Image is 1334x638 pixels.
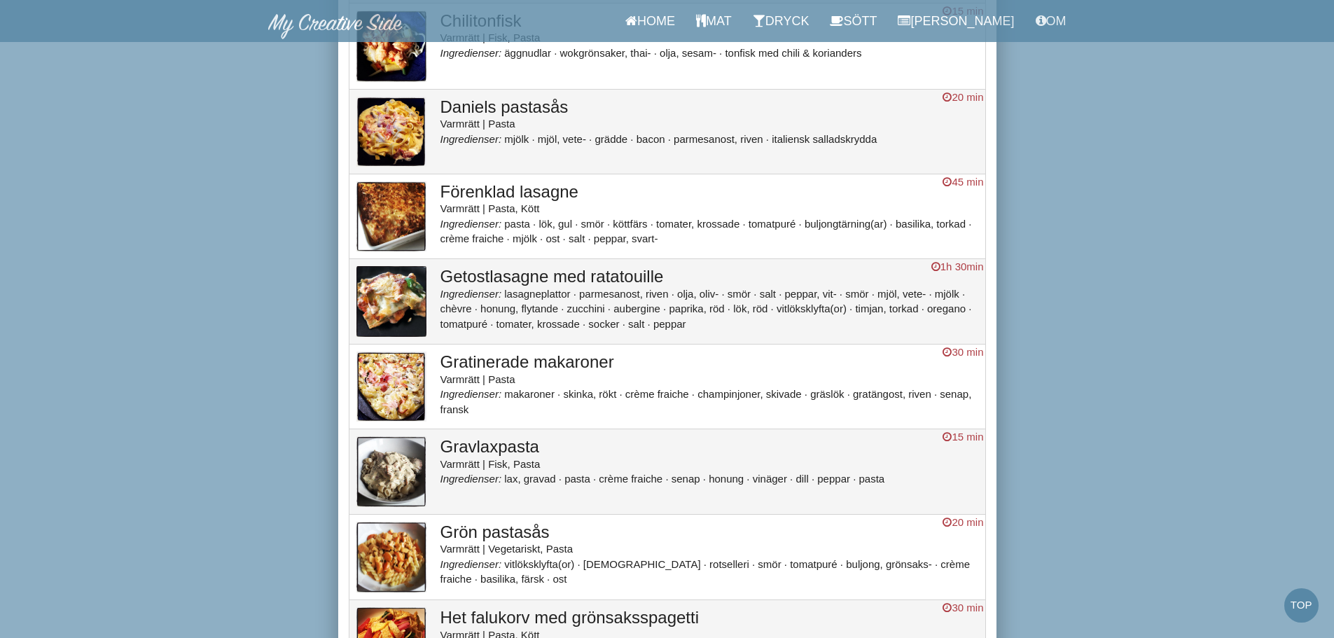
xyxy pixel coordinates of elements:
[440,388,972,415] li: senap, fransk
[943,174,983,189] div: 45 min
[569,233,591,244] li: salt
[784,288,842,300] li: peppar, vit-
[440,318,494,330] li: tomatpuré
[943,600,983,615] div: 30 min
[440,558,502,570] i: Ingredienser:
[853,388,937,400] li: gratängost, riven
[539,218,578,230] li: lök, gul
[753,473,793,485] li: vinäger
[504,388,560,400] li: makaroner
[440,98,978,116] h3: Daniels pastasås
[656,218,746,230] li: tomater, krossade
[728,288,757,300] li: smör
[660,47,722,59] li: olja, sesam-
[760,288,782,300] li: salt
[805,218,893,230] li: buljongtärning(ar)
[613,218,653,230] li: köttfärs
[1284,588,1319,623] a: Top
[943,429,983,444] div: 15 min
[674,133,769,145] li: parmesanost, riven
[504,133,534,145] li: mjölk
[845,288,875,300] li: smör
[758,558,787,570] li: smör
[563,388,622,400] li: skinka, rökt
[749,218,802,230] li: tomatpuré
[927,303,971,314] li: oregano
[790,558,843,570] li: tomatpuré
[772,133,877,145] li: italiensk salladskrydda
[356,97,426,167] img: bild_261.jpg
[795,473,814,485] li: dill
[356,266,426,337] img: bild_533.jpg
[625,388,695,400] li: crème fraiche
[613,303,666,314] li: aubergine
[480,573,550,585] li: basilika, färsk
[877,288,932,300] li: mjöl, vete-
[553,573,567,585] li: ost
[440,183,978,201] h3: Förenklad lasagne
[810,388,850,400] li: gräslök
[504,47,557,59] li: äggnudlar
[931,259,984,274] div: 1h 30min
[935,288,965,300] li: mjölk
[440,388,502,400] i: Ingredienser:
[709,473,749,485] li: honung
[579,288,674,300] li: parmesanost, riven
[440,303,478,314] li: chèvre
[733,303,774,314] li: lök, röd
[440,47,502,59] i: Ingredienser:
[440,473,502,485] i: Ingredienser:
[504,558,580,570] li: vitlöksklyfta(or)
[356,181,426,252] img: bild_419.jpg
[725,47,861,59] li: tonfisk med chili & korianders
[777,303,852,314] li: vitlöksklyfta(or)
[440,233,510,244] li: crème fraiche
[440,353,978,371] h3: Gratinerade makaroner
[268,14,403,39] img: MyCreativeSide
[628,318,651,330] li: salt
[896,218,971,230] li: basilika, torkad
[538,133,592,145] li: mjöl, vete-
[581,218,611,230] li: smör
[440,457,978,471] div: Varmrätt | Fisk, Pasta
[356,11,426,82] img: bild_412.jpg
[697,388,807,400] li: champinjoner, skivade
[440,541,978,556] div: Varmrätt | Vegetariskt, Pasta
[440,288,502,300] i: Ingredienser:
[709,558,755,570] li: rotselleri
[567,303,611,314] li: zucchini
[943,90,983,104] div: 20 min
[859,473,885,485] li: pasta
[560,47,656,59] li: wokgrönsaker, thai-
[546,233,565,244] li: ost
[480,303,564,314] li: honung, flytande
[672,473,706,485] li: senap
[440,268,978,286] h3: Getostlasagne med ratatouille
[669,303,730,314] li: paprika, röd
[677,288,725,300] li: olja, oliv-
[504,473,562,485] li: lax, gravad
[513,233,543,244] li: mjölk
[440,116,978,131] div: Varmrätt | Pasta
[817,473,856,485] li: peppar
[653,318,686,330] li: peppar
[594,233,658,244] li: peppar, svart-
[504,288,576,300] li: lasagneplattor
[440,438,978,456] h3: Gravlaxpasta
[855,303,924,314] li: timjan, torkad
[504,218,536,230] li: pasta
[440,523,978,541] h3: Grön pastasås
[564,473,596,485] li: pasta
[637,133,671,145] li: bacon
[356,522,426,593] img: bild_420.jpg
[943,515,983,529] div: 20 min
[440,133,502,145] i: Ingredienser:
[595,133,633,145] li: grädde
[846,558,938,570] li: buljong, grönsaks-
[356,436,426,507] img: bild_369.jpg
[440,372,978,387] div: Varmrätt | Pasta
[943,345,983,359] div: 30 min
[356,352,426,422] img: bild_13.jpg
[440,201,978,216] div: Varmrätt | Pasta, Kött
[440,609,978,627] h3: Het falukorv med grönsaksspagetti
